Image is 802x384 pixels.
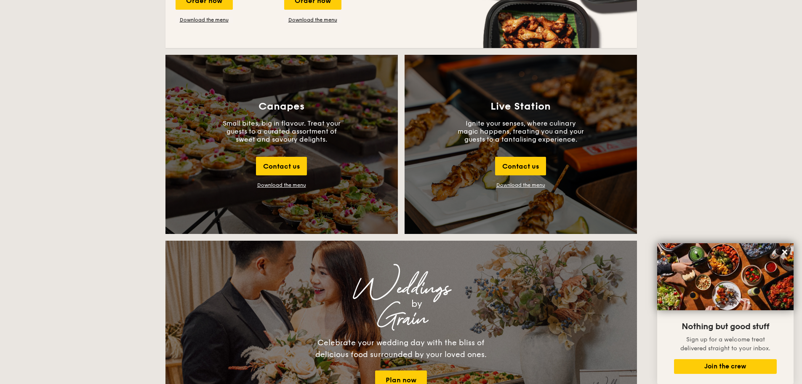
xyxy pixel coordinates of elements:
[458,119,584,143] p: Ignite your senses, where culinary magic happens, treating you and your guests to a tantalising e...
[306,337,496,360] div: Celebrate your wedding day with the bliss of delicious food surrounded by your loved ones.
[218,119,345,143] p: Small bites, big in flavour. Treat your guests to a curated assortment of sweet and savoury delig...
[240,311,563,327] div: Grain
[657,243,794,310] img: DSC07876-Edit02-Large.jpeg
[778,245,791,259] button: Close
[256,157,307,175] div: Contact us
[271,296,563,311] div: by
[257,182,306,188] div: Download the menu
[490,101,551,113] h3: Live Station
[284,16,341,23] a: Download the menu
[176,16,233,23] a: Download the menu
[674,359,777,374] button: Join the crew
[495,157,546,175] div: Contact us
[258,101,304,113] h3: Canapes
[680,336,770,352] span: Sign up for a welcome treat delivered straight to your inbox.
[240,281,563,296] div: Weddings
[496,182,545,188] a: Download the menu
[682,322,769,332] span: Nothing but good stuff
